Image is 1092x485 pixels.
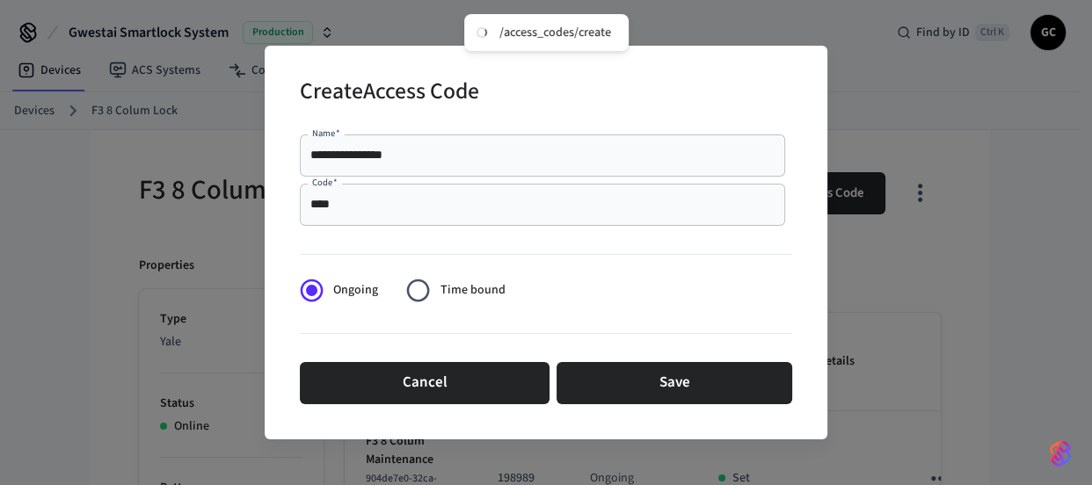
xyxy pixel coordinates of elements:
[312,127,340,140] label: Name
[440,281,506,300] span: Time bound
[1050,439,1071,467] img: SeamLogoGradient.69752ec5.svg
[312,176,338,189] label: Code
[499,25,611,40] div: /access_codes/create
[300,362,550,404] button: Cancel
[300,67,479,120] h2: Create Access Code
[557,362,792,404] button: Save
[333,281,378,300] span: Ongoing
